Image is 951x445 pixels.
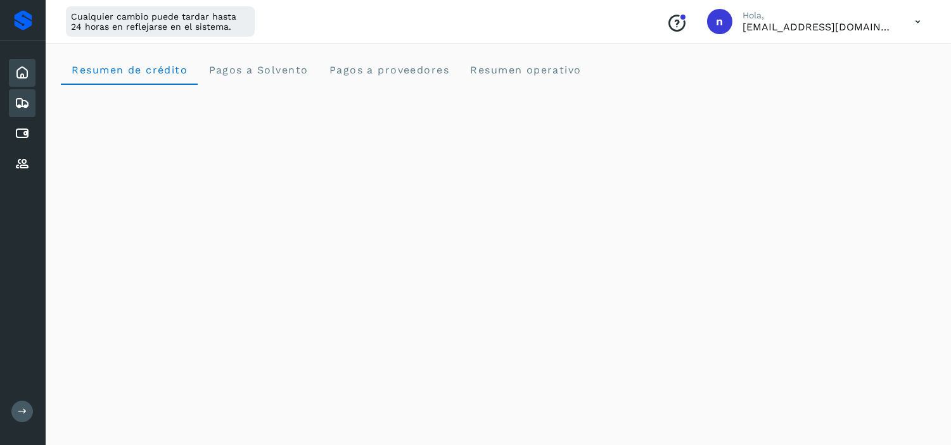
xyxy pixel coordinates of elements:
div: Inicio [9,59,35,87]
span: Resumen de crédito [71,64,188,76]
p: niagara+prod@solvento.mx [743,21,895,33]
p: Hola, [743,10,895,21]
span: Pagos a proveedores [328,64,449,76]
div: Embarques [9,89,35,117]
div: Proveedores [9,150,35,178]
span: Resumen operativo [469,64,582,76]
div: Cuentas por pagar [9,120,35,147]
span: Pagos a Solvento [208,64,308,76]
div: Cualquier cambio puede tardar hasta 24 horas en reflejarse en el sistema. [66,6,255,37]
